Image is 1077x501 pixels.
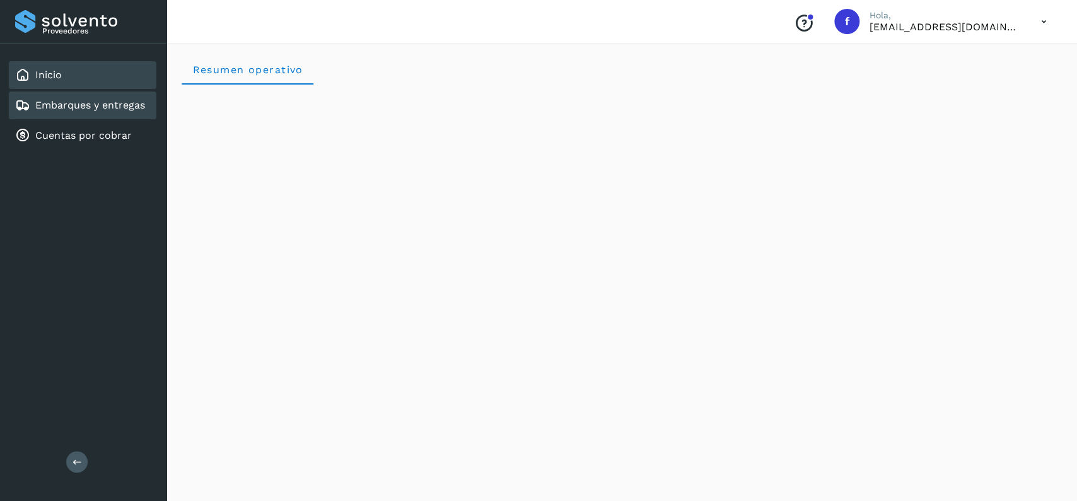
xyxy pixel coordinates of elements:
[9,91,156,119] div: Embarques y entregas
[9,61,156,89] div: Inicio
[42,27,151,35] p: Proveedores
[870,10,1021,21] p: Hola,
[35,99,145,111] a: Embarques y entregas
[870,21,1021,33] p: facturacion@expresssanjavier.com
[9,122,156,150] div: Cuentas por cobrar
[35,69,62,81] a: Inicio
[192,64,303,76] span: Resumen operativo
[35,129,132,141] a: Cuentas por cobrar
